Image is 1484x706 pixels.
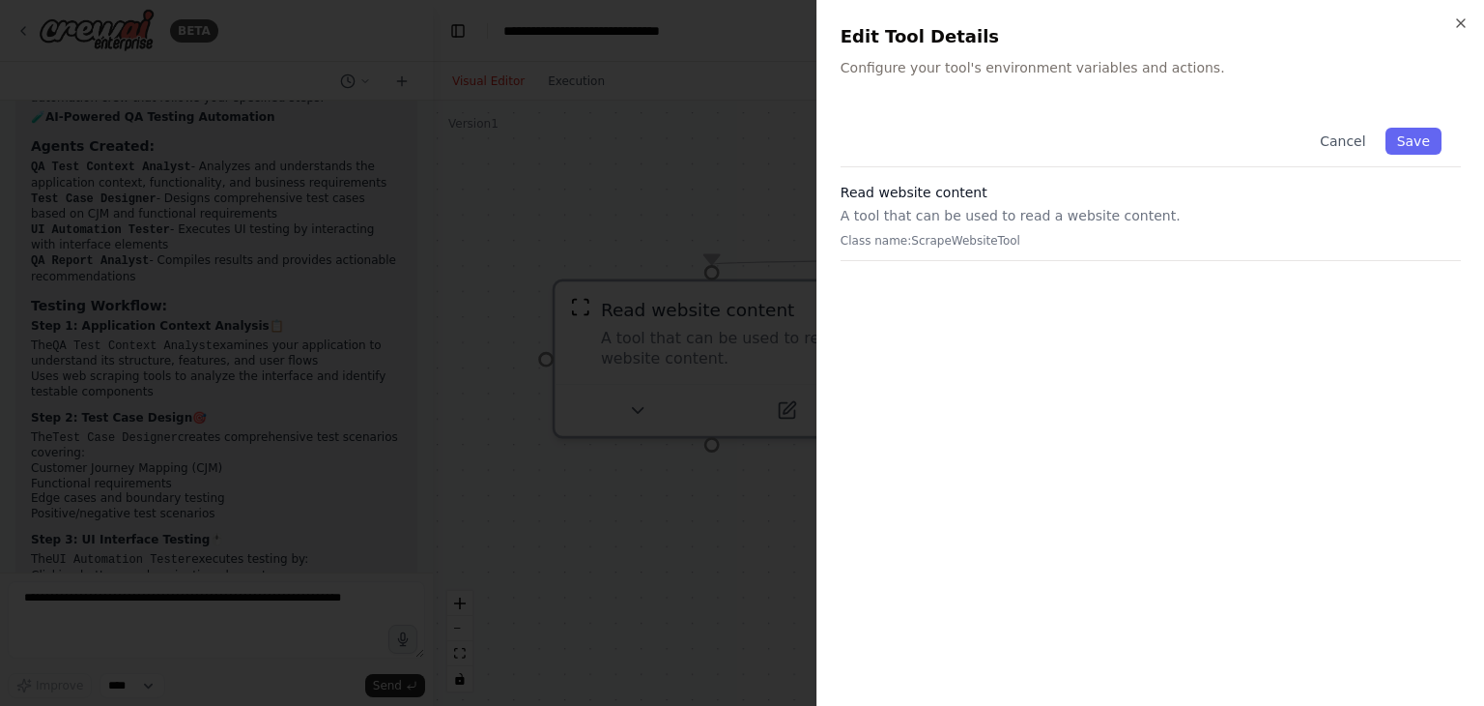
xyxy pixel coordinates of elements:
p: A tool that can be used to read a website content. [841,206,1461,225]
p: Class name: ScrapeWebsiteTool [841,233,1461,249]
p: Configure your tool's environment variables and actions. [841,58,1461,77]
button: Save [1385,128,1441,155]
h2: Edit Tool Details [841,23,1461,50]
h3: Read website content [841,183,1461,202]
button: Cancel [1308,128,1377,155]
